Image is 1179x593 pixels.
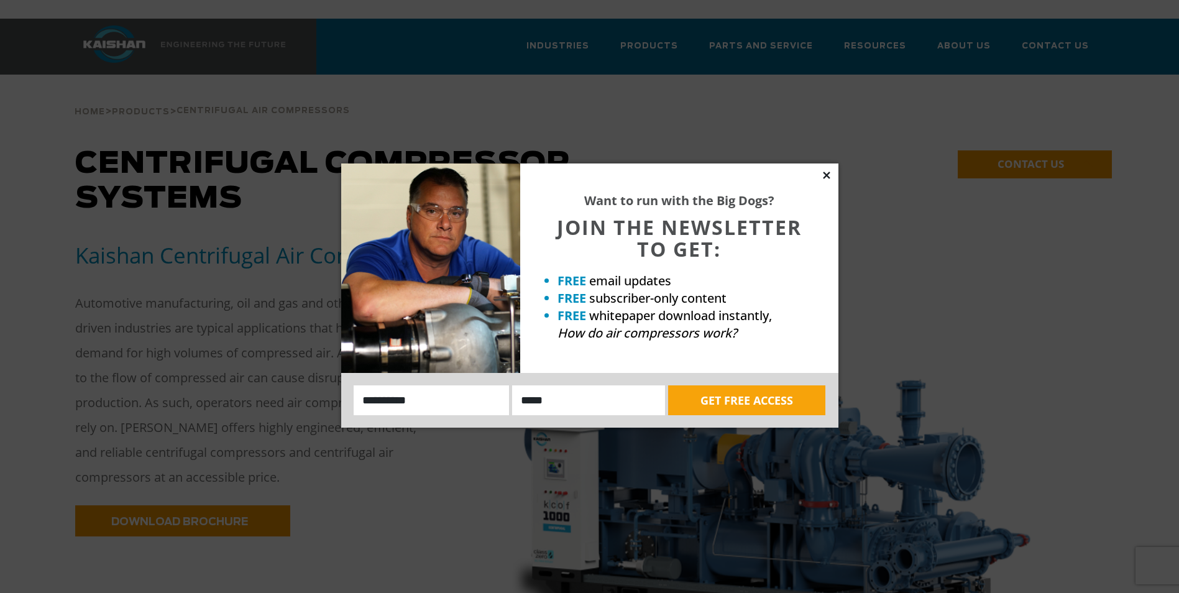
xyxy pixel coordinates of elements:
[584,192,774,209] strong: Want to run with the Big Dogs?
[668,385,825,415] button: GET FREE ACCESS
[557,307,586,324] strong: FREE
[557,272,586,289] strong: FREE
[589,272,671,289] span: email updates
[512,385,665,415] input: Email
[557,214,802,262] span: JOIN THE NEWSLETTER TO GET:
[589,307,772,324] span: whitepaper download instantly,
[354,385,510,415] input: Name:
[821,170,832,181] button: Close
[557,324,737,341] em: How do air compressors work?
[557,290,586,306] strong: FREE
[589,290,727,306] span: subscriber-only content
